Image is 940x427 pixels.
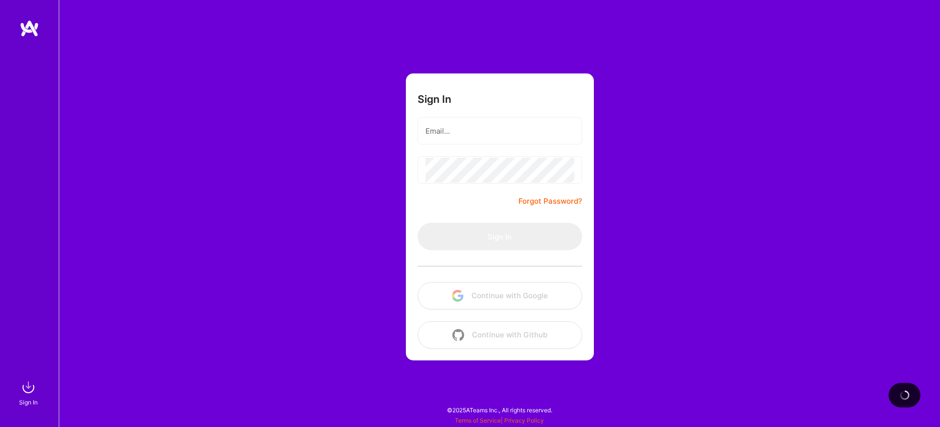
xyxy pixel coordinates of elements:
img: sign in [19,378,38,397]
img: icon [452,329,464,341]
span: | [455,417,544,424]
a: Terms of Service [455,417,501,424]
a: Privacy Policy [504,417,544,424]
img: icon [452,290,464,302]
div: Sign In [19,397,38,407]
button: Sign In [418,223,582,250]
h3: Sign In [418,93,451,105]
button: Continue with Github [418,321,582,349]
img: logo [20,20,39,37]
button: Continue with Google [418,282,582,309]
div: © 2025 ATeams Inc., All rights reserved. [59,398,940,422]
a: sign inSign In [21,378,38,407]
input: Email... [425,119,574,143]
a: Forgot Password? [518,195,582,207]
img: loading [899,389,911,401]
